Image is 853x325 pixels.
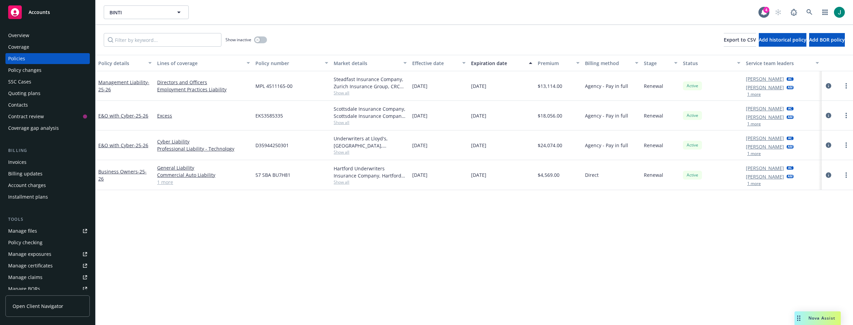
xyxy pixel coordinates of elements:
span: Show all [334,90,407,96]
a: Directors and Officers [157,79,250,86]
a: Policy checking [5,237,90,248]
a: Contract review [5,111,90,122]
button: Billing method [582,55,641,71]
span: Show all [334,149,407,155]
span: Show all [334,179,407,185]
button: Add BOR policy [809,33,845,47]
div: Installment plans [8,191,48,202]
div: Overview [8,30,29,41]
a: Manage claims [5,272,90,283]
a: General Liability [157,164,250,171]
button: Expiration date [468,55,535,71]
span: 57 SBA BU7H81 [255,171,290,179]
div: Account charges [8,180,46,191]
a: circleInformation [824,82,833,90]
a: Start snowing [771,5,785,19]
span: Renewal [644,171,663,179]
div: Hartford Underwriters Insurance Company, Hartford Insurance Group [334,165,407,179]
div: Tools [5,216,90,223]
div: Coverage [8,42,29,52]
a: Coverage gap analysis [5,123,90,134]
div: Billing method [585,60,631,67]
div: Invoices [8,157,27,168]
div: Service team leaders [746,60,812,67]
div: Policy details [98,60,144,67]
div: Market details [334,60,399,67]
span: Show all [334,120,407,125]
span: EKS3585335 [255,112,283,119]
div: Expiration date [471,60,525,67]
span: Renewal [644,82,663,90]
div: Policy changes [8,65,41,76]
a: circleInformation [824,141,833,149]
div: Contacts [8,99,28,110]
a: Installment plans [5,191,90,202]
span: Active [686,83,699,89]
input: Filter by keyword... [104,33,221,47]
div: Manage exposures [8,249,51,260]
a: SSC Cases [5,76,90,87]
div: SSC Cases [8,76,31,87]
a: [PERSON_NAME] [746,143,784,150]
a: Search [803,5,816,19]
button: Nova Assist [795,311,841,325]
span: [DATE] [471,82,486,90]
button: Policy number [253,55,331,71]
a: Manage files [5,226,90,236]
button: Lines of coverage [154,55,252,71]
span: Add historical policy [759,36,806,43]
span: Active [686,142,699,148]
div: Stage [644,60,670,67]
a: Manage exposures [5,249,90,260]
a: more [842,141,850,149]
a: Billing updates [5,168,90,179]
span: [DATE] [412,112,428,119]
span: BINTI [110,9,168,16]
span: [DATE] [412,171,428,179]
a: [PERSON_NAME] [746,113,784,121]
span: Active [686,172,699,178]
span: Renewal [644,142,663,149]
span: [DATE] [412,142,428,149]
div: Billing [5,147,90,154]
div: Coverage gap analysis [8,123,59,134]
a: Policies [5,53,90,64]
a: Account charges [5,180,90,191]
a: Report a Bug [787,5,801,19]
span: D35944250301 [255,142,289,149]
a: Invoices [5,157,90,168]
span: [DATE] [471,142,486,149]
a: more [842,82,850,90]
div: Scottsdale Insurance Company, Scottsdale Insurance Company (Nationwide), CRC Group [334,105,407,120]
span: MPL 4511165-00 [255,82,292,90]
div: Steadfast Insurance Company, Zurich Insurance Group, CRC Group [334,76,407,90]
span: Export to CSV [724,36,756,43]
span: Renewal [644,112,663,119]
span: Open Client Navigator [13,303,63,310]
button: 1 more [747,92,761,96]
a: E&O with Cyber [98,142,148,149]
div: Premium [538,60,572,67]
div: Policies [8,53,25,64]
a: 1 more [157,179,250,186]
button: 1 more [747,182,761,186]
a: Policy changes [5,65,90,76]
span: Nova Assist [808,315,835,321]
button: BINTI [104,5,189,19]
span: [DATE] [412,82,428,90]
a: Switch app [818,5,832,19]
button: Effective date [409,55,468,71]
a: Excess [157,112,250,119]
div: Manage certificates [8,260,53,271]
div: Billing updates [8,168,43,179]
span: $13,114.00 [538,82,562,90]
a: [PERSON_NAME] [746,165,784,172]
span: Direct [585,171,599,179]
div: Policy number [255,60,321,67]
a: circleInformation [824,171,833,179]
button: Market details [331,55,409,71]
a: Manage BORs [5,283,90,294]
button: Service team leaders [743,55,822,71]
a: [PERSON_NAME] [746,75,784,82]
